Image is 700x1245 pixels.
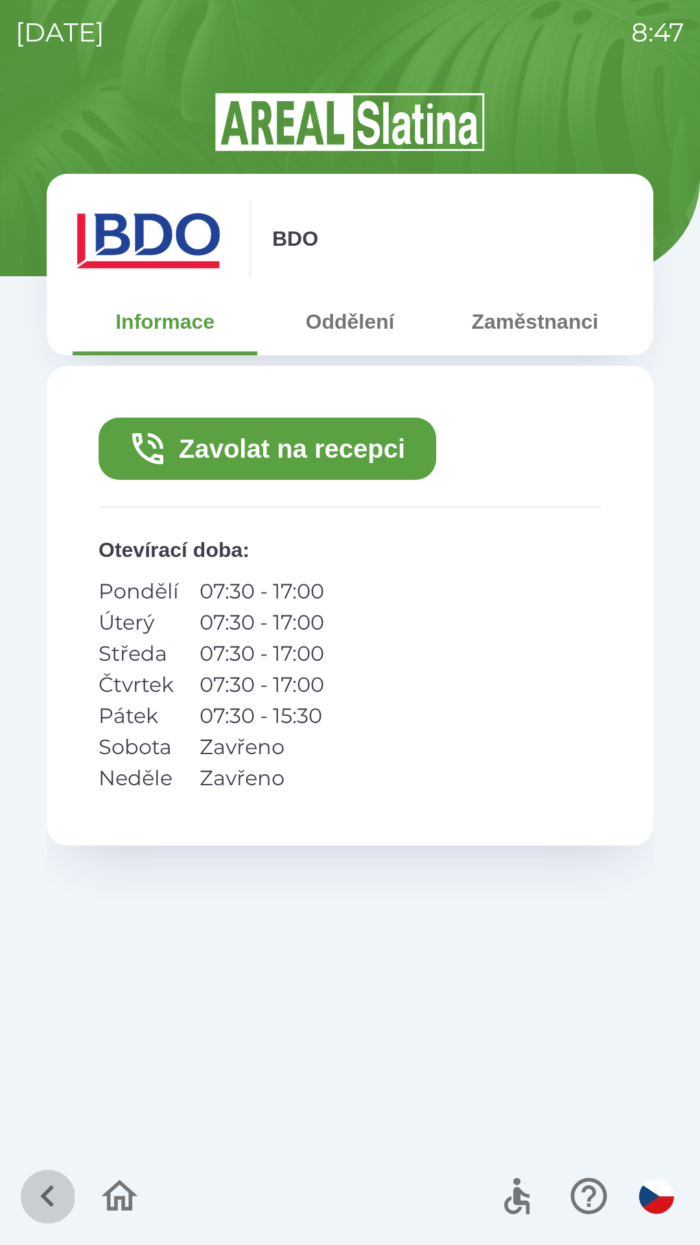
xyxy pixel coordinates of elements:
p: 07:30 - 17:00 [200,576,324,607]
img: ae7449ef-04f1-48ed-85b5-e61960c78b50.png [73,200,228,278]
p: Čtvrtek [99,669,179,700]
p: Středa [99,638,179,669]
button: Oddělení [257,298,442,345]
button: Informace [73,298,257,345]
p: 07:30 - 17:00 [200,607,324,638]
p: 07:30 - 17:00 [200,638,324,669]
p: BDO [272,223,318,254]
p: Pátek [99,700,179,731]
p: Zavřeno [200,731,324,763]
img: cs flag [639,1179,674,1214]
p: 8:47 [631,13,684,52]
p: Sobota [99,731,179,763]
p: Úterý [99,607,179,638]
p: 07:30 - 17:00 [200,669,324,700]
p: Zavřeno [200,763,324,794]
p: Pondělí [99,576,179,607]
button: Zavolat na recepci [99,418,436,480]
p: Otevírací doba : [99,534,601,565]
p: Neděle [99,763,179,794]
p: 07:30 - 15:30 [200,700,324,731]
p: [DATE] [16,13,104,52]
button: Zaměstnanci [443,298,627,345]
img: Logo [47,91,653,153]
